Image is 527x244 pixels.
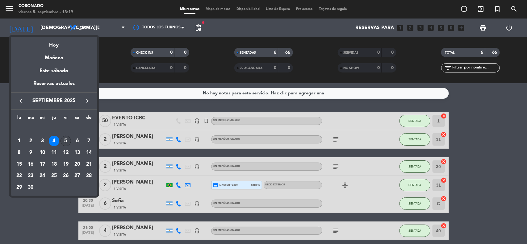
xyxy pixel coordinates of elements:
[83,159,95,170] td: 21 de septiembre de 2025
[26,136,36,146] div: 2
[83,114,95,124] th: domingo
[25,114,37,124] th: martes
[11,62,97,80] div: Este sábado
[49,171,59,181] div: 25
[61,136,71,146] div: 5
[36,114,48,124] th: miércoles
[49,147,59,158] div: 11
[15,97,26,105] button: keyboard_arrow_left
[48,135,60,147] td: 4 de septiembre de 2025
[48,147,60,159] td: 11 de septiembre de 2025
[72,147,83,159] td: 13 de septiembre de 2025
[36,147,48,159] td: 10 de septiembre de 2025
[82,97,93,105] button: keyboard_arrow_right
[26,147,36,158] div: 9
[36,170,48,182] td: 24 de septiembre de 2025
[83,135,95,147] td: 7 de septiembre de 2025
[13,170,25,182] td: 22 de septiembre de 2025
[48,170,60,182] td: 25 de septiembre de 2025
[60,147,72,159] td: 12 de septiembre de 2025
[61,159,71,170] div: 19
[36,159,48,170] td: 17 de septiembre de 2025
[13,124,95,135] td: SEP.
[26,182,36,193] div: 30
[83,170,95,182] td: 28 de septiembre de 2025
[60,135,72,147] td: 5 de septiembre de 2025
[26,97,82,105] span: septiembre 2025
[37,171,48,181] div: 24
[36,135,48,147] td: 3 de septiembre de 2025
[11,80,97,92] div: Reservas actuales
[72,135,83,147] td: 6 de septiembre de 2025
[25,182,37,193] td: 30 de septiembre de 2025
[13,114,25,124] th: lunes
[72,170,83,182] td: 27 de septiembre de 2025
[25,159,37,170] td: 16 de septiembre de 2025
[14,159,24,170] div: 15
[25,135,37,147] td: 2 de septiembre de 2025
[26,159,36,170] div: 16
[37,147,48,158] div: 10
[60,159,72,170] td: 19 de septiembre de 2025
[84,136,94,146] div: 7
[25,170,37,182] td: 23 de septiembre de 2025
[60,114,72,124] th: viernes
[49,136,59,146] div: 4
[84,159,94,170] div: 21
[49,159,59,170] div: 18
[72,159,82,170] div: 20
[37,136,48,146] div: 3
[72,147,82,158] div: 13
[60,170,72,182] td: 26 de septiembre de 2025
[72,136,82,146] div: 6
[17,97,24,105] i: keyboard_arrow_left
[13,147,25,159] td: 8 de septiembre de 2025
[25,147,37,159] td: 9 de septiembre de 2025
[26,171,36,181] div: 23
[72,171,82,181] div: 27
[14,182,24,193] div: 29
[84,171,94,181] div: 28
[13,159,25,170] td: 15 de septiembre de 2025
[61,171,71,181] div: 26
[14,171,24,181] div: 22
[13,182,25,193] td: 29 de septiembre de 2025
[13,135,25,147] td: 1 de septiembre de 2025
[14,136,24,146] div: 1
[11,37,97,49] div: Hoy
[84,97,91,105] i: keyboard_arrow_right
[48,159,60,170] td: 18 de septiembre de 2025
[72,114,83,124] th: sábado
[14,147,24,158] div: 8
[61,147,71,158] div: 12
[83,147,95,159] td: 14 de septiembre de 2025
[48,114,60,124] th: jueves
[84,147,94,158] div: 14
[72,159,83,170] td: 20 de septiembre de 2025
[11,49,97,62] div: Mañana
[37,159,48,170] div: 17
